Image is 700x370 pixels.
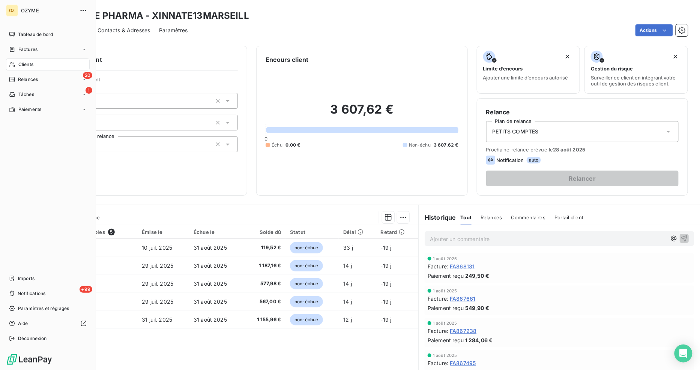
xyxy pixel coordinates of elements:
span: Tableau de bord [18,31,53,38]
span: 12 j [343,316,352,323]
span: 1 août 2025 [433,289,457,293]
span: Relances [18,76,38,83]
a: Aide [6,318,90,330]
h6: Encours client [266,55,308,64]
span: 31 août 2025 [194,280,227,287]
span: auto [527,157,541,163]
span: 1 187,16 € [248,262,281,270]
span: 14 j [343,298,352,305]
h3: INNATE PHARMA - XINNATE13MARSEILL [66,9,249,22]
span: Imports [18,275,35,282]
span: Paramètres [159,27,188,34]
span: 29 juil. 2025 [142,262,173,269]
span: 0,00 € [285,142,300,148]
button: Actions [635,24,673,36]
span: Paiements [18,106,41,113]
button: Relancer [486,171,679,186]
span: Non-échu [409,142,431,148]
span: Paiement reçu [428,304,464,312]
span: 5 [108,229,115,235]
span: 567,00 € [248,298,281,306]
a: Paiements [6,103,90,115]
span: FA868131 [450,262,475,270]
span: 29 juil. 2025 [142,280,173,287]
span: -19 j [381,280,392,287]
span: Paiement reçu [428,336,464,344]
a: 1Tâches [6,88,90,100]
span: FA867495 [450,359,476,367]
span: 10 juil. 2025 [142,244,172,251]
span: Facture : [428,327,448,335]
a: Tableau de bord [6,28,90,40]
div: Délai [343,229,371,235]
div: Open Intercom Messenger [674,345,692,363]
span: Portail client [554,214,583,220]
span: 1 155,96 € [248,316,281,324]
div: Solde dû [248,229,281,235]
span: non-échue [290,278,323,289]
span: Relances [481,214,502,220]
span: 549,90 € [465,304,489,312]
span: Factures [18,46,38,53]
span: FA867238 [450,327,476,335]
div: Retard [381,229,414,235]
span: 33 j [343,244,353,251]
span: 31 août 2025 [194,244,227,251]
span: 1 août 2025 [433,353,457,358]
span: 1 août 2025 [433,321,457,325]
span: Tout [461,214,472,220]
span: 119,52 € [248,244,281,252]
a: Paramètres et réglages [6,303,90,315]
span: 31 août 2025 [194,298,227,305]
span: Facture : [428,262,448,270]
span: Surveiller ce client en intégrant votre outil de gestion des risques client. [591,75,682,87]
span: 1 [86,87,92,94]
span: 14 j [343,280,352,287]
span: Limite d’encours [483,66,523,72]
span: Échu [272,142,282,148]
h6: Historique [419,213,456,222]
a: Imports [6,273,90,285]
span: non-échue [290,314,323,325]
span: Commentaires [511,214,545,220]
span: 3 607,62 € [434,142,458,148]
span: PETITS COMPTES [493,128,539,135]
span: -19 j [381,262,392,269]
span: Notifications [18,290,45,297]
span: 1 284,06 € [465,336,493,344]
img: Logo LeanPay [6,354,53,366]
button: Gestion du risqueSurveiller ce client en intégrant votre outil de gestion des risques client. [584,46,688,94]
h6: Informations client [45,55,238,64]
span: non-échue [290,260,323,271]
a: 20Relances [6,73,90,85]
span: Gestion du risque [591,66,633,72]
span: Aide [18,320,28,327]
a: Clients [6,58,90,70]
span: Ajouter une limite d’encours autorisé [483,75,568,81]
span: 31 août 2025 [194,262,227,269]
div: Statut [290,229,334,235]
span: Notification [497,157,524,163]
span: Paiement reçu [428,272,464,280]
div: Échue le [194,229,239,235]
span: Contacts & Adresses [98,27,150,34]
span: 29 juil. 2025 [142,298,173,305]
span: 14 j [343,262,352,269]
span: Facture : [428,359,448,367]
span: non-échue [290,296,323,307]
h6: Relance [486,108,679,117]
span: 31 juil. 2025 [142,316,172,323]
span: 0 [264,136,267,142]
span: 28 août 2025 [553,147,586,153]
span: 577,98 € [248,280,281,288]
span: -19 j [381,316,392,323]
span: Facture : [428,295,448,303]
span: non-échue [290,242,323,253]
span: +99 [80,286,92,293]
span: 31 août 2025 [194,316,227,323]
span: FA867661 [450,295,475,303]
span: OZYME [21,7,75,13]
span: -19 j [381,298,392,305]
div: OZ [6,4,18,16]
span: 1 août 2025 [433,256,457,261]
